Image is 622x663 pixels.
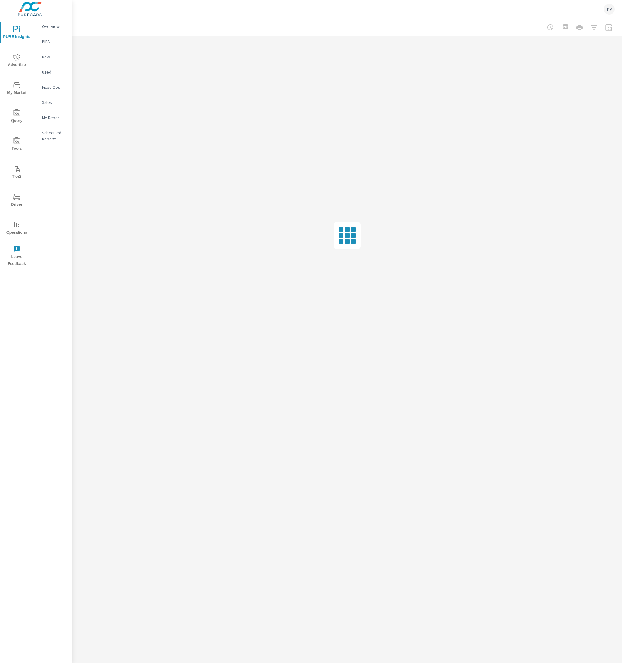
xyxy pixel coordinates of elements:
[42,99,67,105] p: Sales
[33,52,72,61] div: New
[2,221,31,236] span: Operations
[42,23,67,29] p: Overview
[33,22,72,31] div: Overview
[2,165,31,180] span: Tier2
[33,113,72,122] div: My Report
[33,83,72,92] div: Fixed Ops
[33,37,72,46] div: PIPA
[2,246,31,267] span: Leave Feedback
[2,53,31,68] span: Advertise
[2,109,31,124] span: Query
[42,84,67,90] p: Fixed Ops
[42,115,67,121] p: My Report
[0,18,33,270] div: nav menu
[33,128,72,143] div: Scheduled Reports
[604,4,615,15] div: TM
[42,130,67,142] p: Scheduled Reports
[33,98,72,107] div: Sales
[2,81,31,96] span: My Market
[2,193,31,208] span: Driver
[2,137,31,152] span: Tools
[2,26,31,40] span: PURE Insights
[33,67,72,77] div: Used
[42,69,67,75] p: Used
[42,54,67,60] p: New
[42,39,67,45] p: PIPA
